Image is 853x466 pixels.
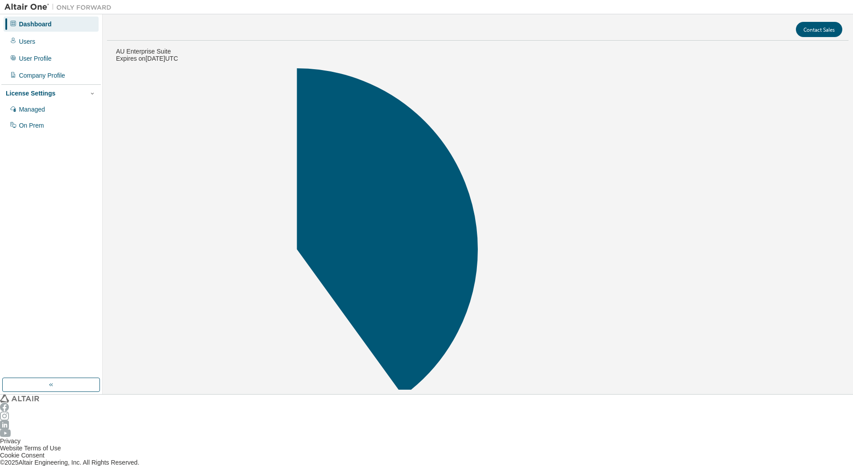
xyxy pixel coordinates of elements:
[19,21,51,28] div: Dashboard
[796,22,842,37] button: Contact Sales
[116,55,478,62] p: Expires on [DATE] UTC
[19,122,44,129] div: On Prem
[19,38,35,45] div: Users
[19,72,65,79] div: Company Profile
[4,3,116,12] img: Altair One
[6,90,55,97] div: License Settings
[116,48,171,55] span: AU Enterprise Suite
[19,106,45,113] div: Managed
[19,55,51,62] div: User Profile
